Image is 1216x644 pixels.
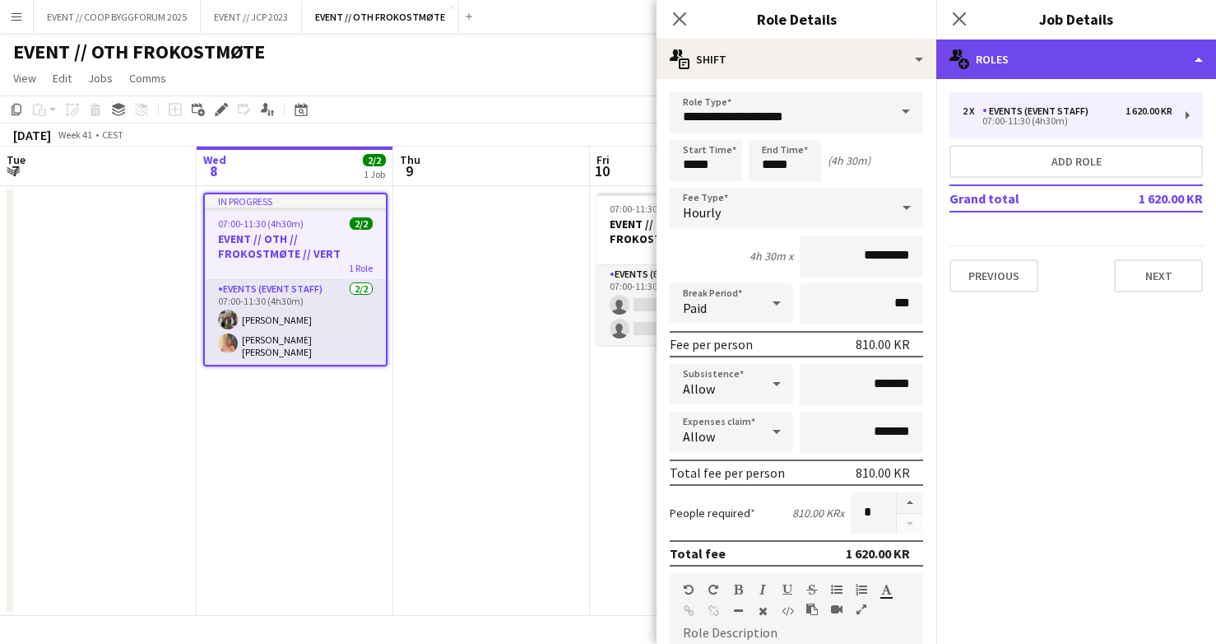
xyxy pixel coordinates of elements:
span: Edit [53,71,72,86]
div: 810.00 KR [856,336,910,352]
div: Shift [657,40,936,79]
a: Comms [123,68,173,89]
span: Paid [683,300,707,316]
span: Tue [7,152,26,167]
span: 9 [397,161,420,180]
button: Redo [708,583,719,596]
td: Grand total [949,185,1099,212]
button: EVENT // OTH FROKOSTMØTE [302,1,459,33]
a: Jobs [81,68,119,89]
div: 810.00 KR x [792,506,844,520]
span: 2/2 [350,217,373,230]
div: 1 620.00 KR [1125,105,1172,117]
h3: EVENT // OTH // FROKOSTMØTE // VERT [205,231,386,261]
span: 2/2 [363,154,386,166]
button: EVENT // COOP BYGGFORUM 2025 [34,1,201,33]
button: Unordered List [831,583,842,596]
span: 07:00-11:30 (4h30m) [610,203,695,215]
span: Fri [596,152,610,167]
div: 2 x [963,105,982,117]
a: View [7,68,43,89]
h1: EVENT // OTH FROKOSTMØTE [13,40,265,64]
h3: Job Details [936,8,1216,30]
h3: EVENT // OTH // FROKOSTMØTE // VERT [596,217,781,246]
div: CEST [102,128,123,141]
app-card-role: Events (Event Staff)2/207:00-11:30 (4h30m)[PERSON_NAME][PERSON_NAME] [PERSON_NAME] [205,280,386,365]
button: Paste as plain text [806,603,818,616]
div: Events (Event Staff) [982,105,1095,117]
div: Total fee per person [670,464,785,481]
span: Jobs [88,71,113,86]
button: Horizontal Line [732,604,744,618]
span: 10 [594,161,610,180]
button: Text Color [880,583,892,596]
div: 07:00-11:30 (4h30m) [963,117,1172,125]
span: View [13,71,36,86]
app-job-card: 07:00-11:30 (4h30m)0/2EVENT // OTH // FROKOSTMØTE // VERT1 RoleEvents (Event Staff)2I0/207:00-11:... [596,193,781,345]
div: (4h 30m) [828,153,870,168]
div: 1 Job [364,168,385,180]
app-job-card: In progress07:00-11:30 (4h30m)2/2EVENT // OTH // FROKOSTMØTE // VERT1 RoleEvents (Event Staff)2/2... [203,193,388,366]
div: Roles [936,40,1216,79]
div: Total fee [670,545,726,562]
app-card-role: Events (Event Staff)2I0/207:00-11:30 (4h30m) [596,265,781,345]
span: 07:00-11:30 (4h30m) [218,217,304,230]
span: Allow [683,428,715,445]
button: Italic [757,583,768,596]
a: Edit [46,68,78,89]
div: [DATE] [13,127,51,143]
button: Ordered List [856,583,867,596]
button: Undo [683,583,694,596]
h3: Role Details [657,8,936,30]
button: Clear Formatting [757,604,768,618]
button: Underline [782,583,793,596]
label: People required [670,506,755,520]
button: Bold [732,583,744,596]
button: Strikethrough [806,583,818,596]
button: HTML Code [782,604,793,618]
span: 7 [4,161,26,180]
span: Comms [129,71,166,86]
span: 1 Role [349,262,373,274]
span: Allow [683,380,715,397]
div: Fee per person [670,336,753,352]
td: 1 620.00 KR [1099,185,1203,212]
div: In progress [205,194,386,208]
span: Wed [203,152,226,167]
button: EVENT // JCP 2023 [201,1,302,33]
div: 810.00 KR [856,464,910,481]
button: Fullscreen [856,603,867,616]
button: Increase [897,492,923,514]
div: 1 620.00 KR [846,545,910,562]
button: Next [1114,259,1203,292]
span: Thu [400,152,420,167]
button: Insert video [831,603,842,616]
span: Hourly [683,204,721,221]
span: 8 [201,161,226,180]
button: Add role [949,145,1203,178]
span: Week 41 [54,128,95,141]
button: Previous [949,259,1038,292]
div: 4h 30m x [750,249,793,264]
